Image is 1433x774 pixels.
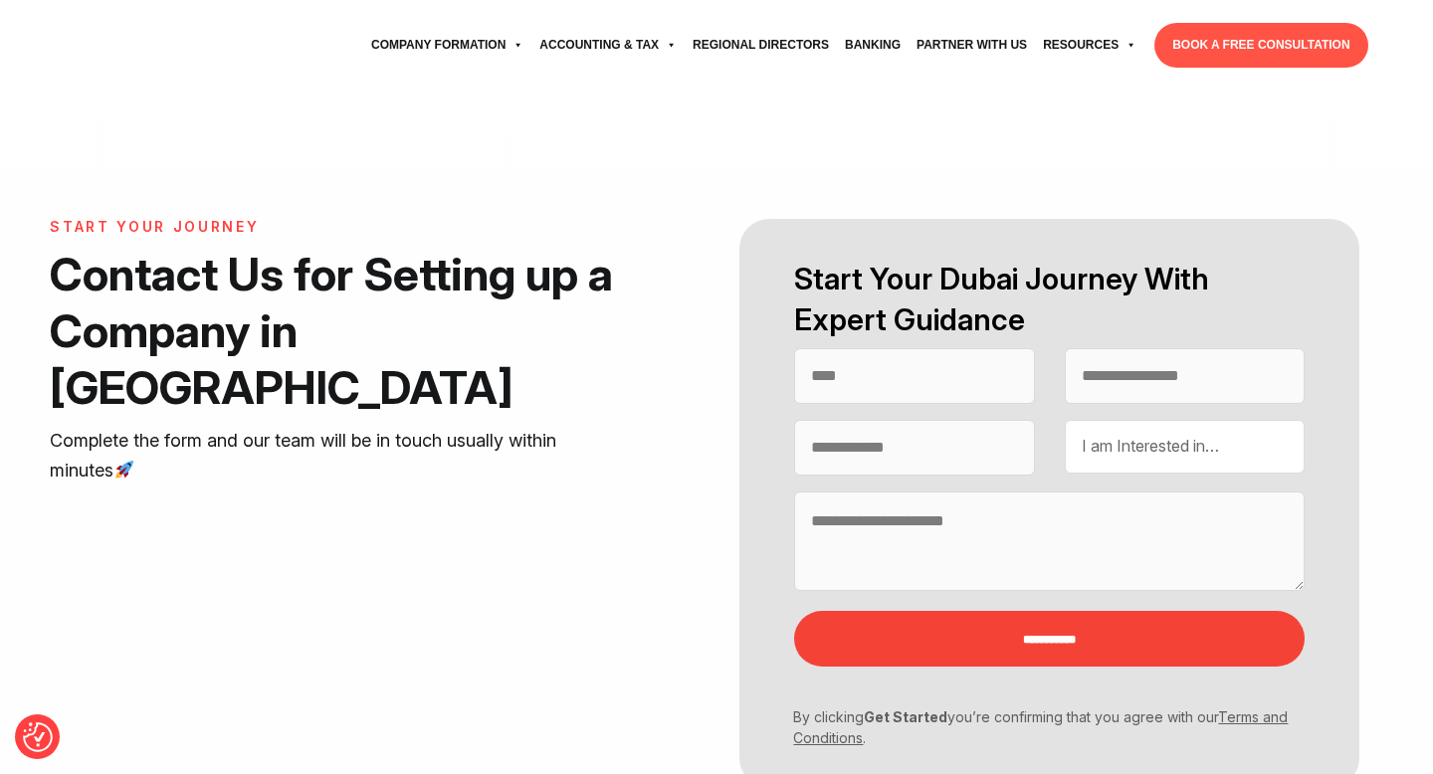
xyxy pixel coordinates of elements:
img: svg+xml;nitro-empty-id=MTU3OjExNQ==-1;base64,PHN2ZyB2aWV3Qm94PSIwIDAgNzU4IDI1MSIgd2lkdGg9Ijc1OCIg... [65,21,214,71]
h2: Start Your Dubai Journey With Expert Guidance [794,259,1305,340]
img: Revisit consent button [23,722,53,752]
a: BOOK A FREE CONSULTATION [1154,23,1367,68]
p: By clicking you’re confirming that you agree with our . [779,706,1290,748]
a: Accounting & Tax [531,18,685,73]
h6: START YOUR JOURNEY [50,219,623,236]
span: I am Interested in… [1082,436,1219,456]
a: Resources [1035,18,1144,73]
button: Consent Preferences [23,722,53,752]
a: Company Formation [363,18,531,73]
p: Complete the form and our team will be in touch usually within minutes [50,426,623,485]
a: Partner with Us [909,18,1035,73]
h1: Contact Us for Setting up a Company in [GEOGRAPHIC_DATA] [50,246,623,416]
a: Terms and Conditions [793,708,1288,746]
img: 🚀 [115,461,133,479]
strong: Get Started [864,708,947,725]
a: Regional Directors [685,18,837,73]
a: Banking [837,18,909,73]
